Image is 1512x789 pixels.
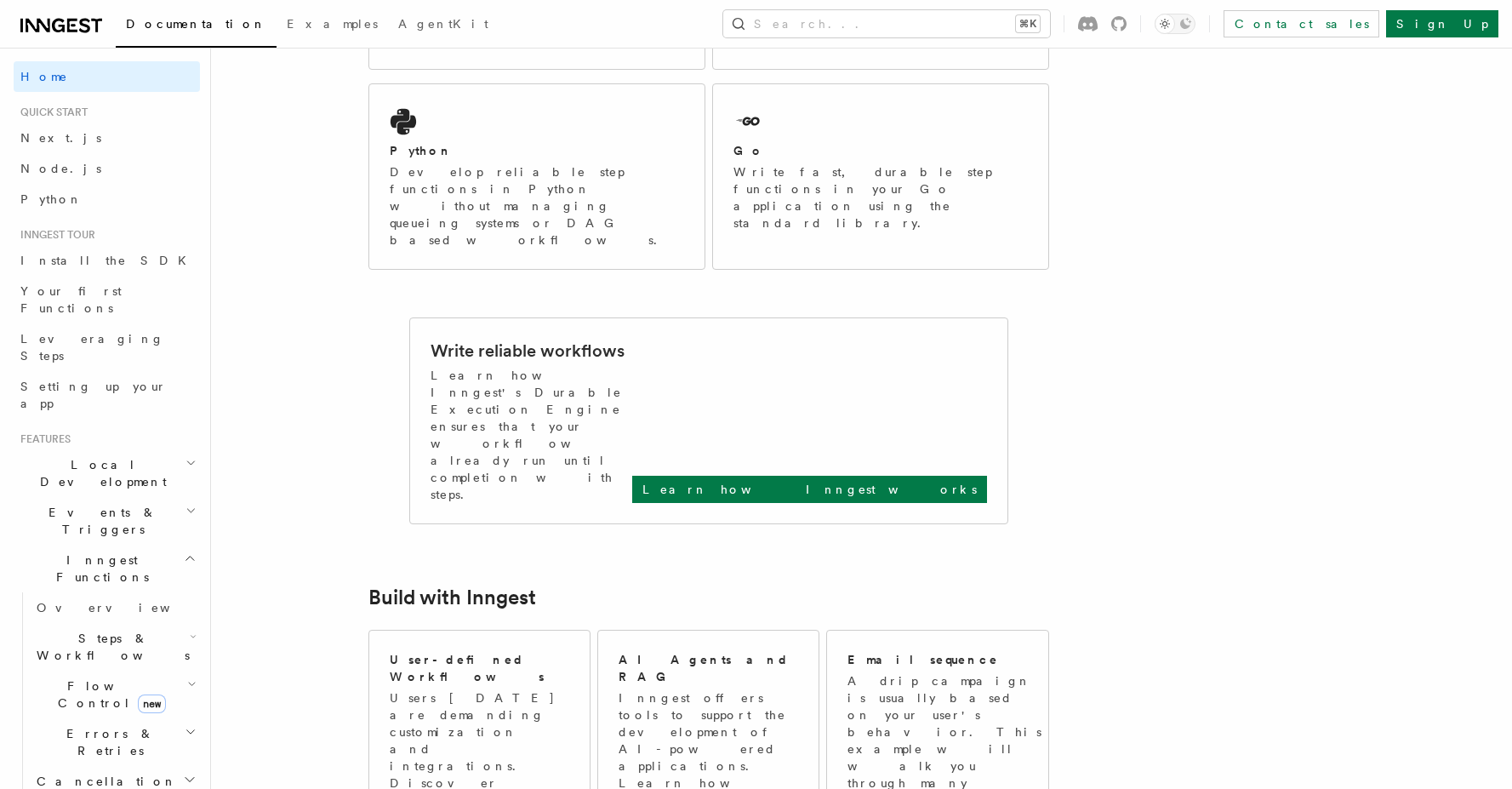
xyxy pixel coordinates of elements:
[368,83,705,270] a: PythonDevelop reliable step functions in Python without managing queueing systems or DAG based wo...
[30,630,190,664] span: Steps & Workflows
[431,339,625,363] h2: Write reliable workflows
[431,367,632,503] p: Learn how Inngest's Durable Execution Engine ensures that your workflow already run until complet...
[14,61,200,92] a: Home
[14,106,88,119] span: Quick start
[116,5,277,48] a: Documentation
[20,162,101,175] span: Node.js
[388,5,499,46] a: AgentKit
[20,332,164,363] span: Leveraging Steps
[14,228,95,242] span: Inngest tour
[30,623,200,671] button: Steps & Workflows
[14,545,200,592] button: Inngest Functions
[619,651,801,685] h2: AI Agents and RAG
[20,284,122,315] span: Your first Functions
[30,678,187,712] span: Flow Control
[390,651,569,685] h2: User-defined Workflows
[14,153,200,184] a: Node.js
[138,695,166,713] span: new
[1155,14,1195,34] button: Toggle dark mode
[14,245,200,276] a: Install the SDK
[632,476,987,503] a: Learn how Inngest works
[30,725,185,759] span: Errors & Retries
[30,671,200,718] button: Flow Controlnew
[14,371,200,419] a: Setting up your app
[1016,15,1040,32] kbd: ⌘K
[20,254,197,267] span: Install the SDK
[368,586,536,609] a: Build with Inngest
[398,17,488,31] span: AgentKit
[14,497,200,545] button: Events & Triggers
[14,123,200,153] a: Next.js
[14,184,200,214] a: Python
[642,481,977,498] p: Learn how Inngest works
[126,17,266,31] span: Documentation
[1386,10,1498,37] a: Sign Up
[20,380,167,410] span: Setting up your app
[14,504,185,538] span: Events & Triggers
[14,432,71,446] span: Features
[20,68,68,85] span: Home
[390,142,453,159] h2: Python
[847,651,999,668] h2: Email sequence
[20,192,83,206] span: Python
[14,276,200,323] a: Your first Functions
[712,83,1049,270] a: GoWrite fast, durable step functions in your Go application using the standard library.
[30,592,200,623] a: Overview
[723,10,1050,37] button: Search...⌘K
[733,163,1028,232] p: Write fast, durable step functions in your Go application using the standard library.
[390,163,684,249] p: Develop reliable step functions in Python without managing queueing systems or DAG based workflows.
[14,552,184,586] span: Inngest Functions
[1224,10,1379,37] a: Contact sales
[733,142,764,159] h2: Go
[20,131,101,145] span: Next.js
[37,601,212,615] span: Overview
[14,456,185,490] span: Local Development
[30,718,200,766] button: Errors & Retries
[14,449,200,497] button: Local Development
[277,5,388,46] a: Examples
[14,323,200,371] a: Leveraging Steps
[287,17,378,31] span: Examples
